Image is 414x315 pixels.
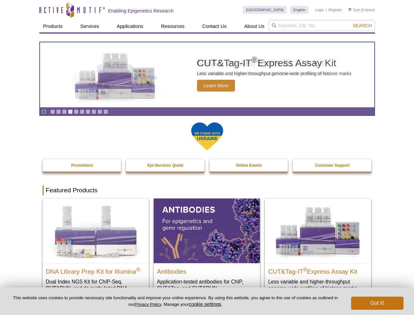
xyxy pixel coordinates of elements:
a: CUT&Tag-IT® Express Assay Kit CUT&Tag-IT®Express Assay Kit Less variable and higher-throughput ge... [265,199,371,298]
a: Privacy Policy [134,302,161,307]
img: CUT&Tag-IT® Express Assay Kit [265,199,371,263]
a: Contact Us [198,20,230,32]
strong: Epi-Services Quote [148,163,184,168]
a: Go to slide 4 [68,109,73,114]
a: Go to slide 2 [56,109,61,114]
button: cookie settings [189,301,221,307]
a: Customer Support [293,159,372,172]
a: About Us [240,20,268,32]
strong: Customer Support [315,163,349,168]
a: All Antibodies Antibodies Application-tested antibodies for ChIP, CUT&Tag, and CUT&RUN. [154,199,260,298]
a: Go to slide 5 [74,109,79,114]
img: Your Cart [348,8,351,11]
button: Search [351,23,374,29]
a: Login [315,8,324,12]
a: Go to slide 1 [50,109,55,114]
a: Go to slide 3 [62,109,67,114]
p: Application-tested antibodies for ChIP, CUT&Tag, and CUT&RUN. [157,278,257,292]
button: Got it! [351,297,404,310]
p: Less variable and higher-throughput genome-wide profiling of histone marks​. [268,278,368,292]
a: Promotions [43,159,122,172]
h2: Featured Products [43,185,372,195]
img: We Stand With Ukraine [191,122,224,151]
h2: Enabling Epigenetics Research [108,8,174,14]
a: Go to slide 9 [97,109,102,114]
a: DNA Library Prep Kit for Illumina DNA Library Prep Kit for Illumina® Dual Index NGS Kit for ChIP-... [43,199,149,304]
a: English [290,6,308,14]
sup: ® [303,266,307,272]
span: Search [353,23,372,28]
a: Register [328,8,342,12]
li: (0 items) [348,6,375,14]
a: Go to slide 8 [91,109,96,114]
a: Online Events [209,159,289,172]
img: DNA Library Prep Kit for Illumina [43,199,149,263]
li: | [326,6,327,14]
p: Dual Index NGS Kit for ChIP-Seq, CUT&RUN, and ds methylated DNA assays. [46,278,146,298]
p: This website uses cookies to provide necessary site functionality and improve your online experie... [10,295,340,307]
a: Products [39,20,67,32]
a: Epi-Services Quote [126,159,205,172]
a: Cart [348,8,360,12]
h2: DNA Library Prep Kit for Illumina [46,265,146,275]
a: Services [76,20,103,32]
input: Keyword, Cat. No. [268,20,375,31]
a: Go to slide 10 [103,109,108,114]
sup: ® [136,266,140,272]
h2: Antibodies [157,265,257,275]
a: Resources [157,20,188,32]
h2: CUT&Tag-IT Express Assay Kit [268,265,368,275]
strong: Promotions [71,163,93,168]
img: All Antibodies [154,199,260,263]
a: Go to slide 6 [80,109,85,114]
a: [GEOGRAPHIC_DATA] [243,6,287,14]
strong: Online Events [236,163,262,168]
a: Toggle autoplay [41,109,46,114]
a: Applications [113,20,147,32]
a: Go to slide 7 [86,109,90,114]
